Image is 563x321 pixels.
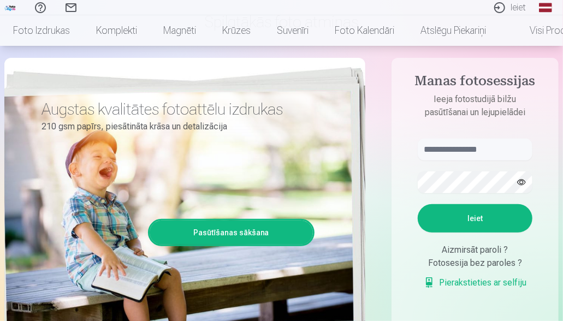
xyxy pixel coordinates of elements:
div: Fotosesija bez paroles ? [418,257,532,270]
a: Krūzes [209,15,264,46]
h4: Manas fotosessijas [407,73,543,93]
a: Suvenīri [264,15,322,46]
a: Pierakstieties ar selfiju [424,276,526,289]
a: Komplekti [83,15,150,46]
a: Pasūtīšanas sākšana [150,221,313,245]
a: Foto kalendāri [322,15,407,46]
a: Atslēgu piekariņi [407,15,499,46]
h3: Augstas kvalitātes fotoattēlu izdrukas [42,99,306,119]
div: Aizmirsāt paroli ? [418,243,532,257]
p: 210 gsm papīrs, piesātināta krāsa un detalizācija [42,119,306,134]
p: Ieeja fotostudijā bilžu pasūtīšanai un lejupielādei [407,93,543,119]
a: Magnēti [150,15,209,46]
img: /fa1 [4,4,16,11]
button: Ieiet [418,204,532,233]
